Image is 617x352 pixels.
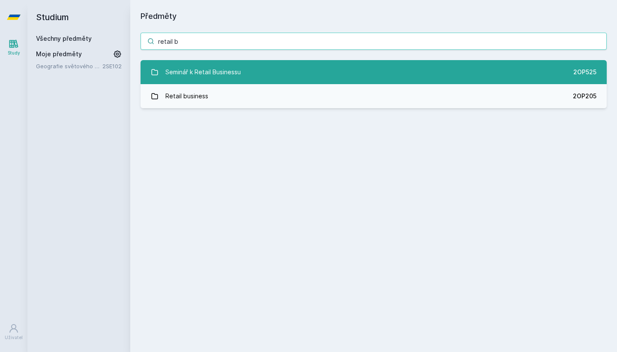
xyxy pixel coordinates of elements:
[102,63,122,70] a: 2SE102
[573,92,596,100] div: 2OP205
[8,50,20,56] div: Study
[36,62,102,70] a: Geografie světového hospodářství
[141,84,607,108] a: Retail business 2OP205
[5,334,23,341] div: Uživatel
[573,68,596,76] div: 2OP525
[36,50,82,58] span: Moje předměty
[2,319,26,345] a: Uživatel
[165,64,241,81] div: Seminář k Retail Businessu
[141,10,607,22] h1: Předměty
[2,34,26,61] a: Study
[36,35,92,42] a: Všechny předměty
[165,88,208,105] div: Retail business
[141,60,607,84] a: Seminář k Retail Businessu 2OP525
[141,33,607,50] input: Název nebo ident předmětu…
